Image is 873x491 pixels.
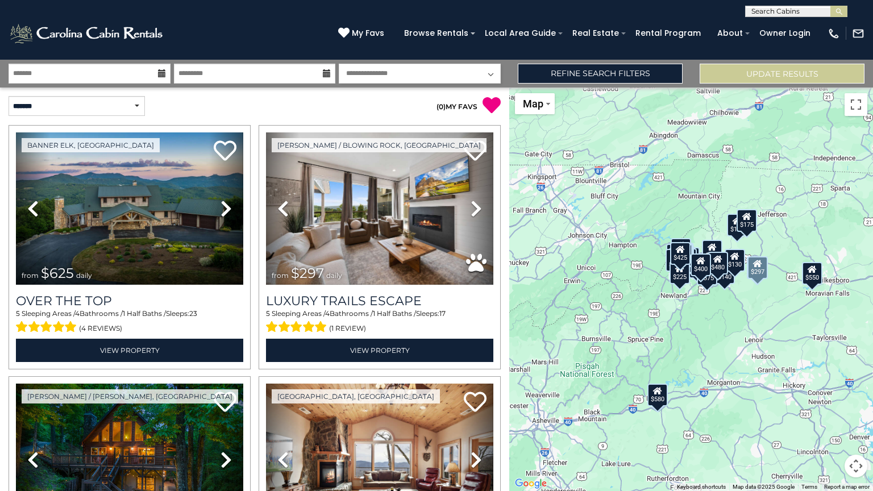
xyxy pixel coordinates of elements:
[266,309,270,318] span: 5
[22,389,238,403] a: [PERSON_NAME] / [PERSON_NAME], [GEOGRAPHIC_DATA]
[329,321,366,336] span: (1 review)
[266,293,493,309] a: Luxury Trails Escape
[828,27,840,40] img: phone-regular-white.png
[291,265,324,281] span: $297
[326,271,342,280] span: daily
[824,484,870,490] a: Report a map error
[9,22,166,45] img: White-1-2.png
[666,249,686,272] div: $230
[272,271,289,280] span: from
[670,261,690,284] div: $225
[691,253,711,276] div: $400
[515,93,555,114] button: Change map style
[338,27,387,40] a: My Favs
[630,24,706,42] a: Rental Program
[214,139,236,164] a: Add to favorites
[727,214,747,236] div: $175
[702,240,722,263] div: $349
[725,249,745,272] div: $130
[436,102,446,111] span: ( )
[41,265,74,281] span: $625
[123,309,166,318] span: 1 Half Baths /
[801,484,817,490] a: Terms
[16,309,20,318] span: 5
[16,132,243,285] img: thumbnail_167153549.jpeg
[512,476,550,491] img: Google
[189,309,197,318] span: 23
[677,483,726,491] button: Keyboard shortcuts
[352,27,384,39] span: My Favs
[523,98,543,110] span: Map
[16,339,243,362] a: View Property
[22,138,160,152] a: Banner Elk, [GEOGRAPHIC_DATA]
[75,309,80,318] span: 4
[266,132,493,285] img: thumbnail_168695581.jpeg
[670,242,691,265] div: $425
[852,27,864,40] img: mail-regular-white.png
[373,309,416,318] span: 1 Half Baths /
[754,24,816,42] a: Owner Login
[22,271,39,280] span: from
[733,484,795,490] span: Map data ©2025 Google
[79,321,122,336] span: (4 reviews)
[700,64,864,84] button: Update Results
[266,339,493,362] a: View Property
[845,455,867,477] button: Map camera controls
[845,93,867,116] button: Toggle fullscreen view
[464,390,487,415] a: Add to favorites
[737,209,757,232] div: $175
[479,24,562,42] a: Local Area Guide
[439,309,446,318] span: 17
[712,24,749,42] a: About
[272,138,487,152] a: [PERSON_NAME] / Blowing Rock, [GEOGRAPHIC_DATA]
[439,102,443,111] span: 0
[671,238,691,261] div: $125
[266,309,493,336] div: Sleeping Areas / Bathrooms / Sleeps:
[518,64,683,84] a: Refine Search Filters
[76,271,92,280] span: daily
[272,389,440,403] a: [GEOGRAPHIC_DATA], [GEOGRAPHIC_DATA]
[325,309,330,318] span: 4
[398,24,474,42] a: Browse Rentals
[16,293,243,309] a: Over The Top
[512,476,550,491] a: Open this area in Google Maps (opens a new window)
[16,309,243,336] div: Sleeping Areas / Bathrooms / Sleeps:
[647,384,668,406] div: $580
[802,262,822,285] div: $550
[567,24,625,42] a: Real Estate
[708,252,728,274] div: $480
[436,102,477,111] a: (0)MY FAVS
[747,256,768,279] div: $297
